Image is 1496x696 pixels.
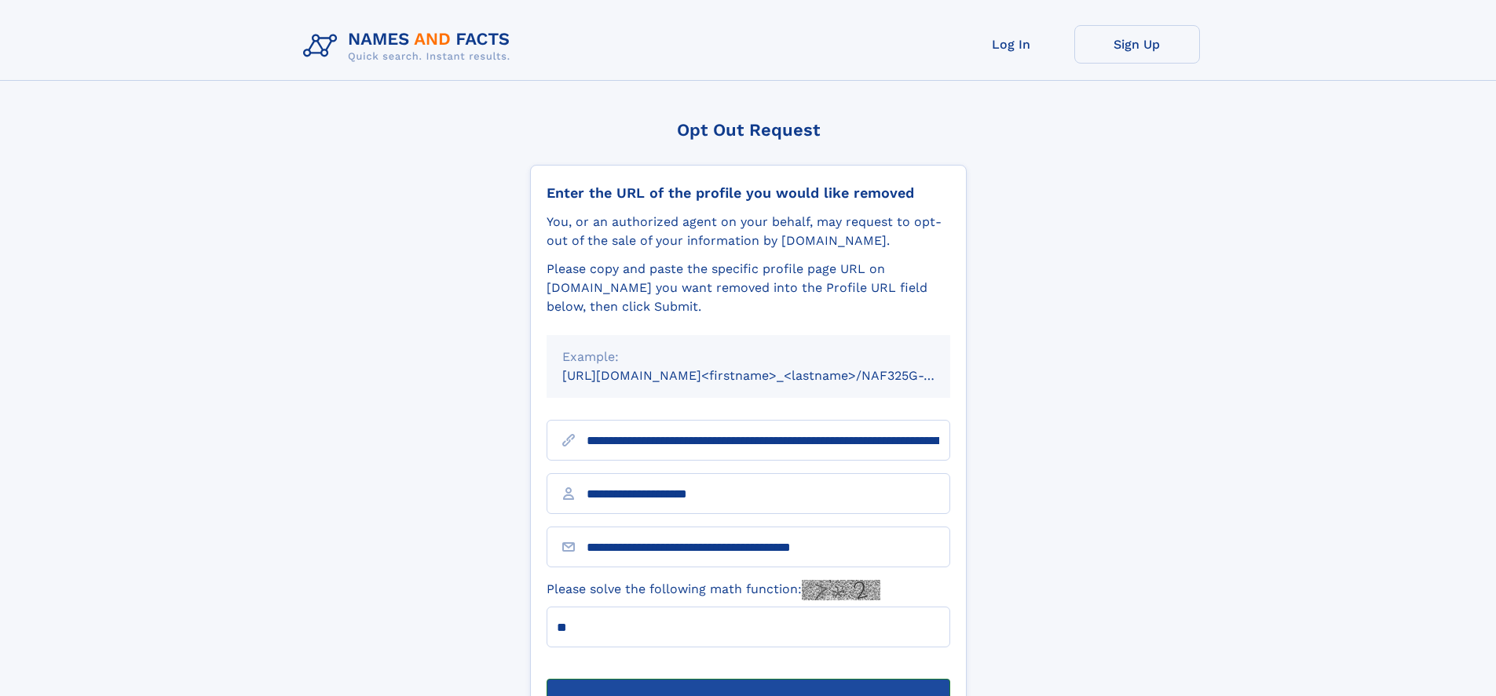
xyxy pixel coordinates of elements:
[547,260,950,316] div: Please copy and paste the specific profile page URL on [DOMAIN_NAME] you want removed into the Pr...
[547,213,950,250] div: You, or an authorized agent on your behalf, may request to opt-out of the sale of your informatio...
[530,120,967,140] div: Opt Out Request
[1074,25,1200,64] a: Sign Up
[547,580,880,600] label: Please solve the following math function:
[562,348,935,366] div: Example:
[562,368,980,383] small: [URL][DOMAIN_NAME]<firstname>_<lastname>/NAF325G-xxxxxxxx
[297,25,523,67] img: Logo Names and Facts
[547,184,950,202] div: Enter the URL of the profile you would like removed
[949,25,1074,64] a: Log In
